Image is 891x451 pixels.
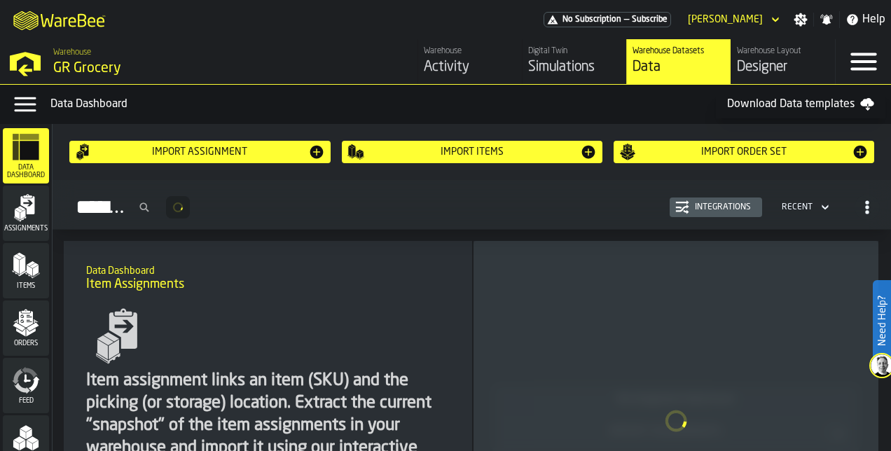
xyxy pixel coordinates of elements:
[626,39,731,84] a: link-to-/wh/i/e451d98b-95f6-4604-91ff-c80219f9c36d/data
[636,146,852,158] div: Import Order Set
[86,277,184,292] span: Item Assignments
[86,263,449,277] h2: Sub Title
[364,146,580,158] div: Import Items
[160,196,195,218] div: ButtonLoadMore-Loading...-Prev-First-Last
[3,186,49,242] li: menu Assignments
[682,11,782,28] div: DropdownMenuValue-Sandhya Gopakumar
[75,252,460,303] div: title-Item Assignments
[688,14,763,25] div: DropdownMenuValue-Sandhya Gopakumar
[737,46,829,56] div: Warehouse Layout
[633,57,725,77] div: Data
[624,15,629,25] span: —
[53,59,305,78] div: GR Grocery
[3,358,49,414] li: menu Feed
[874,282,890,360] label: Need Help?
[3,243,49,299] li: menu Items
[544,12,671,27] div: Menu Subscription
[53,180,891,230] h2: button-Assignments
[689,202,757,212] div: Integrations
[632,15,668,25] span: Subscribe
[3,340,49,347] span: Orders
[424,57,516,77] div: Activity
[3,225,49,233] span: Assignments
[737,57,829,77] div: Designer
[50,96,716,113] div: Data Dashboard
[3,128,49,184] li: menu Data Dashboard
[417,39,522,84] a: link-to-/wh/i/e451d98b-95f6-4604-91ff-c80219f9c36d/feed/
[528,46,621,56] div: Digital Twin
[862,11,885,28] span: Help
[528,57,621,77] div: Simulations
[342,141,602,163] button: button-Import Items
[92,146,308,158] div: Import assignment
[53,48,91,57] span: Warehouse
[3,300,49,356] li: menu Orders
[3,164,49,179] span: Data Dashboard
[3,282,49,290] span: Items
[716,90,885,118] a: Download Data templates
[633,46,725,56] div: Warehouse Datasets
[6,90,45,118] label: button-toggle-Data Menu
[836,39,891,84] label: button-toggle-Menu
[544,12,671,27] a: link-to-/wh/i/e451d98b-95f6-4604-91ff-c80219f9c36d/pricing/
[776,199,832,216] div: DropdownMenuValue-4
[670,197,762,217] button: button-Integrations
[522,39,626,84] a: link-to-/wh/i/e451d98b-95f6-4604-91ff-c80219f9c36d/simulations
[3,397,49,405] span: Feed
[614,141,874,163] button: button-Import Order Set
[788,13,813,27] label: button-toggle-Settings
[840,11,891,28] label: button-toggle-Help
[69,141,330,163] button: button-Import assignment
[424,46,516,56] div: Warehouse
[782,202,813,212] div: DropdownMenuValue-4
[731,39,835,84] a: link-to-/wh/i/e451d98b-95f6-4604-91ff-c80219f9c36d/designer
[814,13,839,27] label: button-toggle-Notifications
[562,15,621,25] span: No Subscription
